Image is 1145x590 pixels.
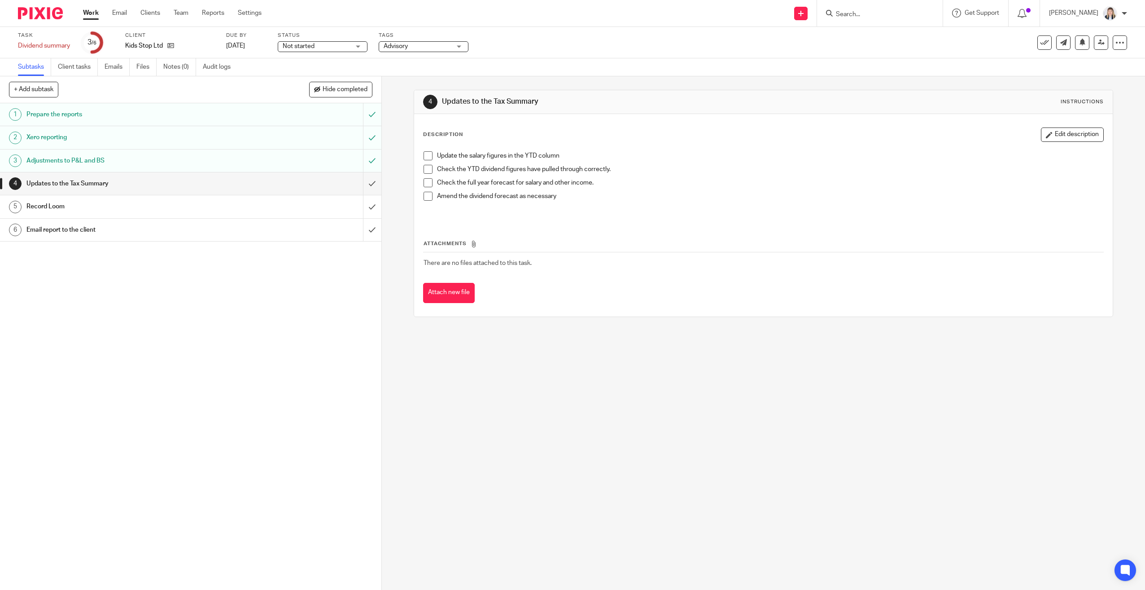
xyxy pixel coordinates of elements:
a: Settings [238,9,262,18]
div: 3 [87,37,96,48]
button: Attach new file [423,283,475,303]
div: 4 [423,95,437,109]
small: /6 [92,40,96,45]
div: 3 [9,154,22,167]
h1: Adjustments to P&L and BS [26,154,245,167]
h1: Prepare the reports [26,108,245,121]
span: Hide completed [323,86,367,93]
h1: Updates to the Tax Summary [442,97,782,106]
div: 4 [9,177,22,190]
a: Reports [202,9,224,18]
label: Due by [226,32,267,39]
div: 6 [9,224,22,236]
p: Kids Stop Ltd [125,41,163,50]
button: Hide completed [309,82,372,97]
p: Update the salary figures in the YTD column [437,151,1104,160]
a: Notes (0) [163,58,196,76]
img: Carlean%20Parker%20Pic.jpg [1103,6,1117,21]
button: + Add subtask [9,82,58,97]
span: Attachments [424,241,467,246]
h1: Email report to the client [26,223,245,237]
a: Emails [105,58,130,76]
h1: Record Loom [26,200,245,213]
a: Work [83,9,99,18]
a: Client tasks [58,58,98,76]
div: 1 [9,108,22,121]
img: Pixie [18,7,63,19]
p: Check the full year forecast for salary and other income. [437,178,1104,187]
div: 2 [9,132,22,144]
label: Task [18,32,70,39]
p: Check the YTD dividend figures have pulled through correctly. [437,165,1104,174]
a: Audit logs [203,58,237,76]
h1: Updates to the Tax Summary [26,177,245,190]
label: Tags [379,32,468,39]
a: Subtasks [18,58,51,76]
span: [DATE] [226,43,245,49]
p: Description [423,131,463,138]
span: Get Support [965,10,999,16]
input: Search [835,11,916,19]
label: Status [278,32,367,39]
a: Files [136,58,157,76]
div: Instructions [1061,98,1104,106]
p: Amend the dividend forecast as necessary [437,192,1104,201]
a: Team [174,9,188,18]
p: [PERSON_NAME] [1049,9,1098,18]
div: Dividend summary [18,41,70,50]
span: There are no files attached to this task. [424,260,532,266]
span: Advisory [384,43,408,49]
a: Email [112,9,127,18]
div: 5 [9,201,22,213]
button: Edit description [1041,128,1104,142]
a: Clients [140,9,160,18]
h1: Xero reporting [26,131,245,144]
span: Not started [283,43,315,49]
label: Client [125,32,215,39]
